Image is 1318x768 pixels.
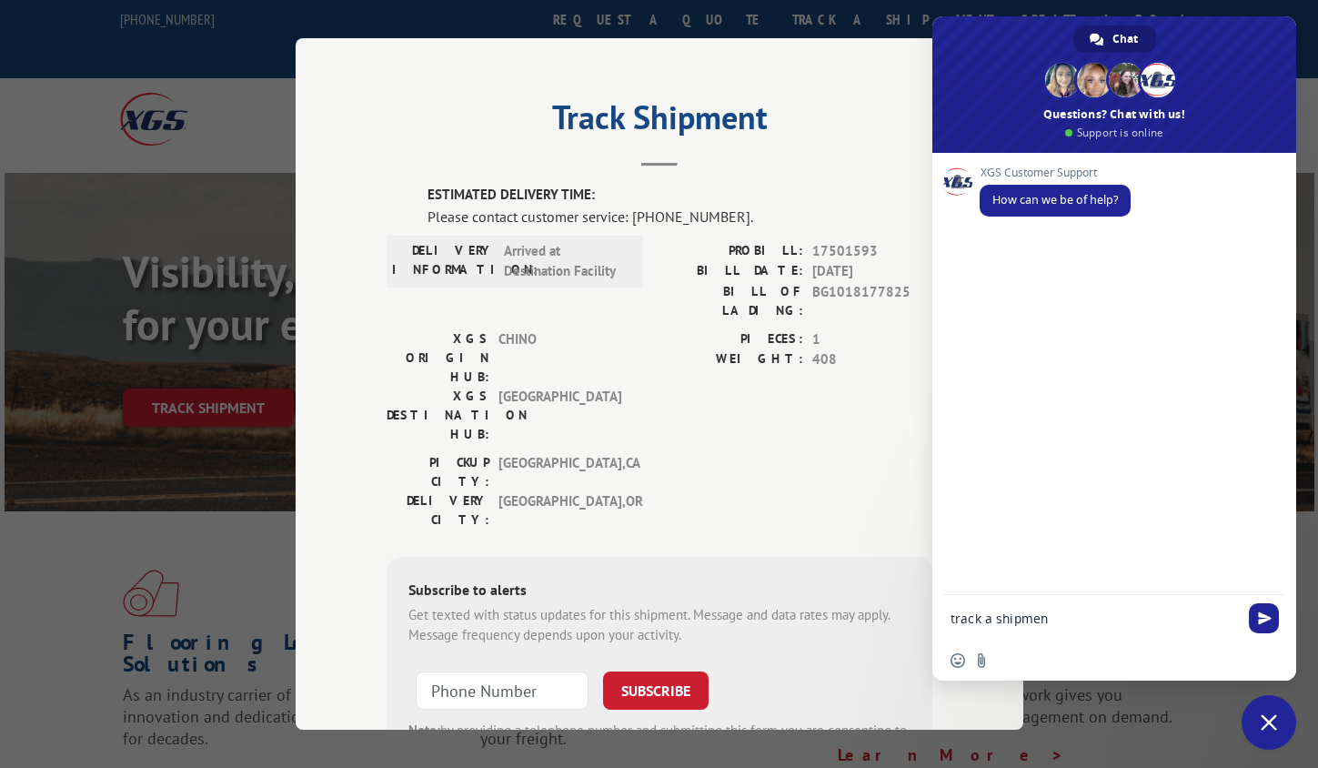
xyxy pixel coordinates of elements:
input: Phone Number [416,672,589,710]
span: [GEOGRAPHIC_DATA] , CA [498,453,621,491]
label: XGS ORIGIN HUB: [387,329,489,387]
span: Send [1249,603,1279,633]
div: Please contact customer service: [PHONE_NUMBER]. [428,206,932,227]
span: Insert an emoji [951,653,965,668]
span: CHINO [498,329,621,387]
span: BG1018177825 [812,282,932,320]
label: PICKUP CITY: [387,453,489,491]
span: [GEOGRAPHIC_DATA] , OR [498,491,621,530]
label: DELIVERY CITY: [387,491,489,530]
span: Arrived at Destination Facility [504,241,627,282]
span: 17501593 [812,241,932,262]
span: 1 [812,329,932,350]
div: Get texted with status updates for this shipment. Message and data rates may apply. Message frequ... [408,605,911,646]
textarea: Compose your message... [951,611,1238,627]
label: DELIVERY INFORMATION: [392,241,495,282]
span: How can we be of help? [992,192,1118,207]
h2: Track Shipment [387,105,932,139]
span: Chat [1112,25,1138,53]
label: ESTIMATED DELIVERY TIME: [428,185,932,206]
span: [DATE] [812,261,932,282]
label: PIECES: [659,329,803,350]
label: XGS DESTINATION HUB: [387,387,489,444]
label: WEIGHT: [659,349,803,370]
label: BILL DATE: [659,261,803,282]
button: SUBSCRIBE [603,672,709,710]
span: XGS Customer Support [980,167,1131,179]
label: PROBILL: [659,241,803,262]
label: BILL OF LADING: [659,282,803,320]
div: Close chat [1242,695,1296,750]
span: Send a file [974,653,989,668]
div: Subscribe to alerts [408,579,911,605]
span: 408 [812,349,932,370]
div: Chat [1073,25,1156,53]
span: [GEOGRAPHIC_DATA] [498,387,621,444]
strong: Note: [408,722,440,739]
